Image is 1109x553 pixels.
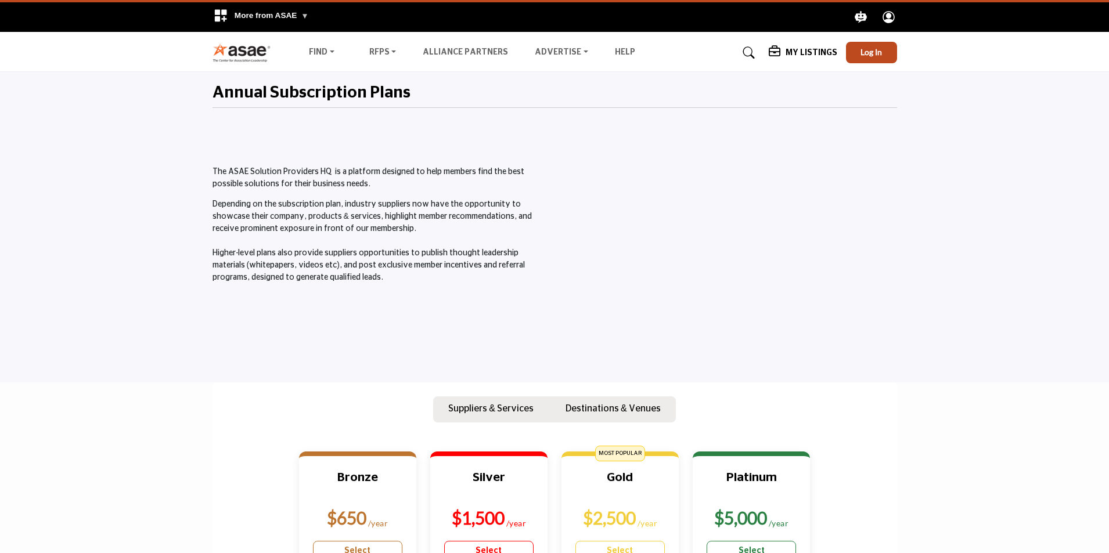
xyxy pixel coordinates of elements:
[433,396,549,423] button: Suppliers & Services
[452,507,505,528] b: $1,500
[506,518,527,528] sub: /year
[235,11,309,20] span: More from ASAE
[448,402,534,415] p: Suppliers & Services
[769,518,789,528] sub: /year
[846,42,897,63] button: Log In
[615,48,635,56] a: Help
[423,48,508,56] a: Alliance Partners
[213,84,411,103] h2: Annual Subscription Plans
[213,198,549,284] p: Depending on the subscription plan, industry suppliers now have the opportunity to showcase their...
[301,45,343,61] a: Find
[732,44,762,62] a: Search
[786,48,837,58] h5: My Listings
[368,518,388,528] sub: /year
[550,396,676,423] button: Destinations & Venues
[561,166,897,355] iframe: Master the ASAE Marketplace and Start by Claiming Your Listing
[595,446,645,461] span: MOST POPULAR
[769,46,837,60] div: My Listings
[707,470,796,499] h3: Platinum
[206,2,316,32] div: More from ASAE
[566,402,661,415] p: Destinations & Venues
[361,45,405,61] a: RFPs
[444,470,534,499] h3: Silver
[583,507,636,528] b: $2,500
[714,507,767,528] b: $5,000
[860,47,882,57] span: Log In
[527,45,596,61] a: Advertise
[213,166,549,190] p: The ASAE Solution Providers HQ is a platform designed to help members find the best possible solu...
[327,507,366,528] b: $650
[213,43,277,62] img: Site Logo
[638,518,658,528] sub: /year
[575,470,665,499] h3: Gold
[313,470,402,499] h3: Bronze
